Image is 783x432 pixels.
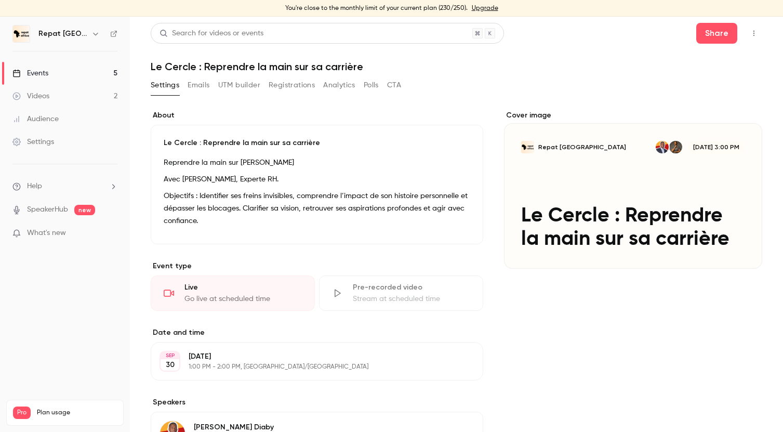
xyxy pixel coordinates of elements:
button: Settings [151,77,179,94]
p: Avec [PERSON_NAME], Experte RH. [164,173,470,186]
div: Settings [12,137,54,147]
h1: Le Cercle : Reprendre la main sur sa carrière [151,60,762,73]
p: 30 [166,360,175,370]
button: Registrations [269,77,315,94]
img: Repat Africa [13,25,30,42]
div: Pre-recorded video [353,282,470,293]
span: What's new [27,228,66,239]
span: Pro [13,407,31,419]
div: Search for videos or events [160,28,263,39]
div: Go live at scheduled time [184,294,302,304]
iframe: Noticeable Trigger [105,229,117,238]
span: Plan usage [37,409,117,417]
p: Le Cercle : Reprendre la main sur sa carrière [164,138,470,148]
a: Upgrade [472,4,498,12]
button: UTM builder [218,77,260,94]
label: Date and time [151,328,483,338]
p: [DATE] [189,351,428,362]
section: Cover image [504,110,762,269]
div: Videos [12,91,49,101]
div: Events [12,68,48,78]
label: Cover image [504,110,762,121]
a: SpeakerHub [27,204,68,215]
label: Speakers [151,397,483,408]
div: Stream at scheduled time [353,294,470,304]
p: Event type [151,261,483,271]
li: help-dropdown-opener [12,181,117,192]
label: About [151,110,483,121]
span: Help [27,181,42,192]
button: CTA [387,77,401,94]
p: Objectifs : Identifier ses freins invisibles, comprendre l’impact de son histoire personnelle et ... [164,190,470,227]
h6: Repat [GEOGRAPHIC_DATA] [38,29,87,39]
button: Share [696,23,737,44]
div: Live [184,282,302,293]
div: Audience [12,114,59,124]
div: SEP [161,352,179,359]
button: Analytics [323,77,355,94]
div: LiveGo live at scheduled time [151,276,315,311]
button: Polls [364,77,379,94]
span: new [74,205,95,215]
button: Emails [188,77,209,94]
p: 1:00 PM - 2:00 PM, [GEOGRAPHIC_DATA]/[GEOGRAPHIC_DATA] [189,363,428,371]
p: Reprendre la main sur [PERSON_NAME] [164,156,470,169]
div: Pre-recorded videoStream at scheduled time [319,276,483,311]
